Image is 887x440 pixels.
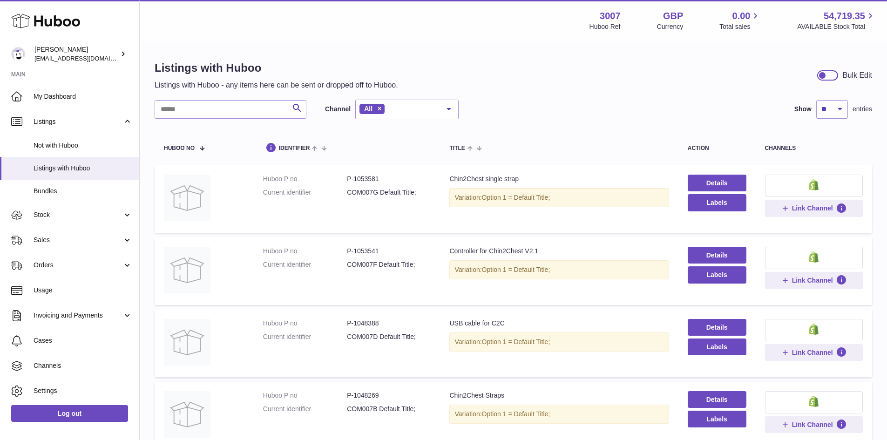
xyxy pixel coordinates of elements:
[34,261,122,270] span: Orders
[809,179,819,190] img: shopify-small.png
[263,405,347,413] dt: Current identifier
[34,164,132,173] span: Listings with Huboo
[34,286,132,295] span: Usage
[792,420,833,429] span: Link Channel
[688,338,746,355] button: Labels
[688,266,746,283] button: Labels
[347,175,431,183] dd: P-1053581
[688,411,746,427] button: Labels
[809,251,819,263] img: shopify-small.png
[824,10,865,22] span: 54,719.35
[164,319,210,366] img: USB cable for C2C
[263,260,347,269] dt: Current identifier
[347,319,431,328] dd: P-1048388
[688,175,746,191] a: Details
[11,405,128,422] a: Log out
[657,22,684,31] div: Currency
[347,247,431,256] dd: P-1053541
[449,188,669,207] div: Variation:
[279,145,310,151] span: identifier
[263,175,347,183] dt: Huboo P no
[449,247,669,256] div: Controller for Chin2Chest V2.1
[34,92,132,101] span: My Dashboard
[449,405,669,424] div: Variation:
[797,22,876,31] span: AVAILABLE Stock Total
[482,194,550,201] span: Option 1 = Default Title;
[853,105,872,114] span: entries
[34,45,118,63] div: [PERSON_NAME]
[688,247,746,264] a: Details
[719,10,761,31] a: 0.00 Total sales
[765,200,863,217] button: Link Channel
[34,336,132,345] span: Cases
[263,188,347,197] dt: Current identifier
[155,61,398,75] h1: Listings with Huboo
[449,175,669,183] div: Chin2Chest single strap
[792,348,833,357] span: Link Channel
[347,405,431,413] dd: COM007B Default Title;
[449,319,669,328] div: USB cable for C2C
[797,10,876,31] a: 54,719.35 AVAILABLE Stock Total
[449,145,465,151] span: title
[34,311,122,320] span: Invoicing and Payments
[688,194,746,211] button: Labels
[589,22,621,31] div: Huboo Ref
[347,391,431,400] dd: P-1048269
[347,260,431,269] dd: COM007F Default Title;
[347,332,431,341] dd: COM007D Default Title;
[765,344,863,361] button: Link Channel
[792,204,833,212] span: Link Channel
[794,105,812,114] label: Show
[765,145,863,151] div: channels
[482,410,550,418] span: Option 1 = Default Title;
[325,105,351,114] label: Channel
[34,386,132,395] span: Settings
[263,391,347,400] dt: Huboo P no
[34,361,132,370] span: Channels
[449,260,669,279] div: Variation:
[34,141,132,150] span: Not with Huboo
[34,117,122,126] span: Listings
[34,210,122,219] span: Stock
[263,332,347,341] dt: Current identifier
[765,416,863,433] button: Link Channel
[719,22,761,31] span: Total sales
[164,247,210,293] img: Controller for Chin2Chest V2.1
[155,80,398,90] p: Listings with Huboo - any items here can be sent or dropped off to Huboo.
[765,272,863,289] button: Link Channel
[449,391,669,400] div: Chin2Chest Straps
[688,319,746,336] a: Details
[164,391,210,438] img: Chin2Chest Straps
[364,105,372,112] span: All
[34,187,132,196] span: Bundles
[164,175,210,221] img: Chin2Chest single strap
[688,145,746,151] div: action
[347,188,431,197] dd: COM007G Default Title;
[663,10,683,22] strong: GBP
[164,145,195,151] span: Huboo no
[792,276,833,284] span: Link Channel
[482,338,550,345] span: Option 1 = Default Title;
[843,70,872,81] div: Bulk Edit
[809,396,819,407] img: shopify-small.png
[263,247,347,256] dt: Huboo P no
[688,391,746,408] a: Details
[732,10,751,22] span: 0.00
[34,54,137,62] span: [EMAIL_ADDRESS][DOMAIN_NAME]
[449,332,669,352] div: Variation:
[11,47,25,61] img: internalAdmin-3007@internal.huboo.com
[263,319,347,328] dt: Huboo P no
[34,236,122,244] span: Sales
[600,10,621,22] strong: 3007
[809,324,819,335] img: shopify-small.png
[482,266,550,273] span: Option 1 = Default Title;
